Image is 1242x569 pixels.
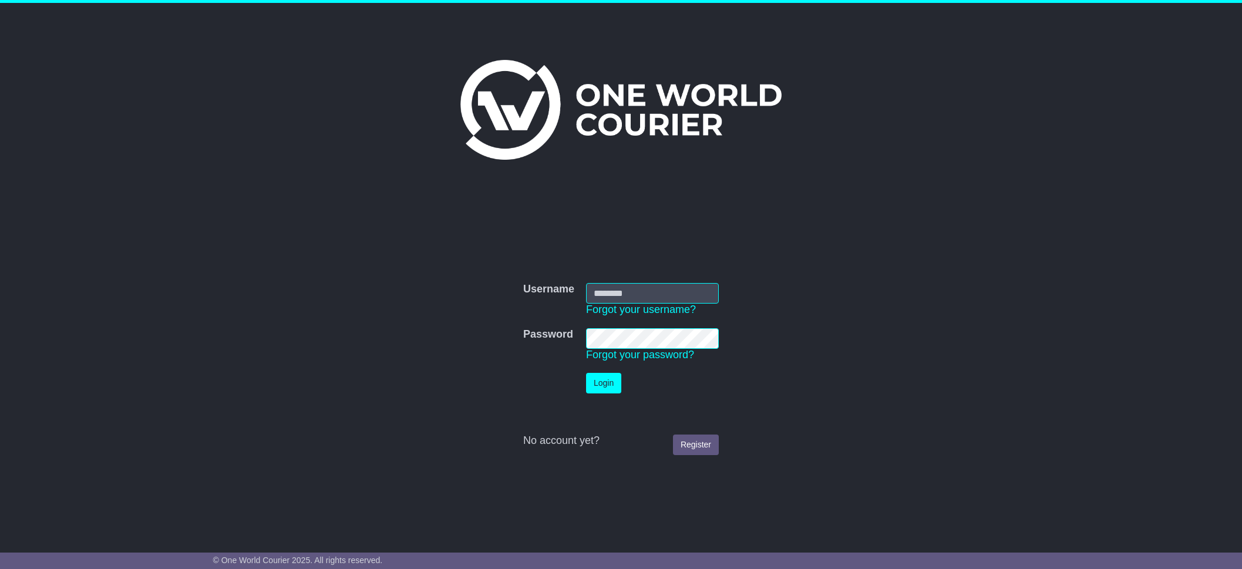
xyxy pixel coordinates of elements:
[586,349,694,361] a: Forgot your password?
[460,60,781,160] img: One World
[523,283,574,296] label: Username
[523,328,573,341] label: Password
[586,373,621,393] button: Login
[586,304,696,315] a: Forgot your username?
[213,555,383,565] span: © One World Courier 2025. All rights reserved.
[523,435,719,447] div: No account yet?
[673,435,719,455] a: Register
